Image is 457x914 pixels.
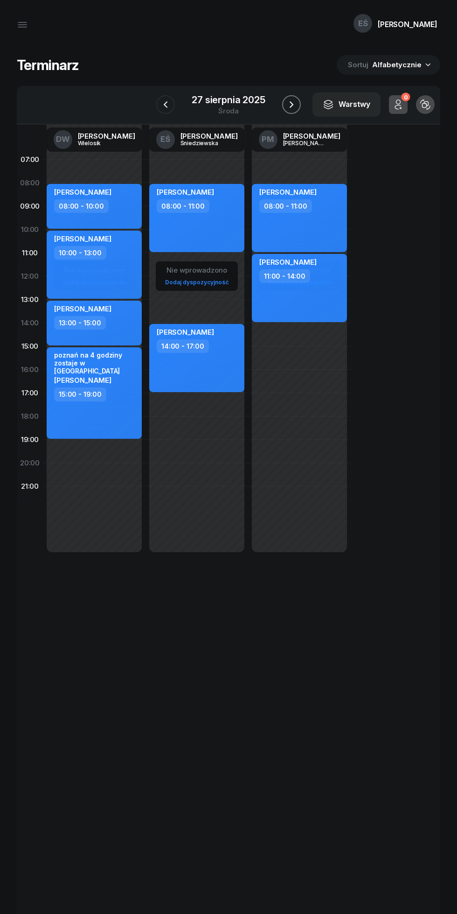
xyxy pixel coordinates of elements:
[46,127,143,152] a: DW[PERSON_NAME]Wielosik
[17,405,43,428] div: 18:00
[17,428,43,451] div: 19:00
[323,98,370,111] div: Warstwy
[17,265,43,288] div: 12:00
[17,335,43,358] div: 15:00
[157,328,214,337] span: [PERSON_NAME]
[17,171,43,195] div: 08:00
[160,135,170,143] span: EŚ
[358,20,368,28] span: EŚ
[180,140,225,146] div: Śniedziewska
[348,59,370,71] span: Sortuj
[283,140,328,146] div: [PERSON_NAME]
[54,304,111,313] span: [PERSON_NAME]
[54,316,106,330] div: 13:00 - 15:00
[78,140,123,146] div: Wielosik
[401,93,410,102] div: 0
[17,195,43,218] div: 09:00
[372,60,422,69] span: Alfabetycznie
[78,133,135,140] div: [PERSON_NAME]
[17,475,43,498] div: 21:00
[161,262,232,290] button: Nie wprowadzonoDodaj dyspozycyjność
[283,133,340,140] div: [PERSON_NAME]
[54,376,111,385] span: [PERSON_NAME]
[54,246,106,260] div: 10:00 - 13:00
[54,199,109,213] div: 08:00 - 10:00
[312,92,381,117] button: Warstwy
[54,387,106,401] div: 15:00 - 19:00
[17,288,43,311] div: 13:00
[54,234,111,243] span: [PERSON_NAME]
[17,218,43,241] div: 10:00
[192,95,265,105] div: 27 sierpnia 2025
[157,199,209,213] div: 08:00 - 11:00
[54,188,111,197] span: [PERSON_NAME]
[192,107,265,114] div: środa
[157,339,209,353] div: 14:00 - 17:00
[17,148,43,171] div: 07:00
[259,269,310,283] div: 11:00 - 14:00
[251,127,348,152] a: PM[PERSON_NAME][PERSON_NAME]
[17,311,43,335] div: 14:00
[56,135,70,143] span: DW
[54,351,136,375] div: poznań na 4 godziny zostaje w [GEOGRAPHIC_DATA]
[259,199,312,213] div: 08:00 - 11:00
[378,21,437,28] div: [PERSON_NAME]
[149,127,245,152] a: EŚ[PERSON_NAME]Śniedziewska
[180,133,238,140] div: [PERSON_NAME]
[161,277,232,288] a: Dodaj dyspozycyjność
[161,264,232,276] div: Nie wprowadzono
[17,241,43,265] div: 11:00
[157,188,214,197] span: [PERSON_NAME]
[337,55,440,75] button: Sortuj Alfabetycznie
[259,258,317,267] span: [PERSON_NAME]
[17,381,43,405] div: 17:00
[389,95,408,114] button: 0
[17,451,43,475] div: 20:00
[17,56,79,73] h1: Terminarz
[262,135,274,143] span: PM
[17,358,43,381] div: 16:00
[259,188,317,197] span: [PERSON_NAME]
